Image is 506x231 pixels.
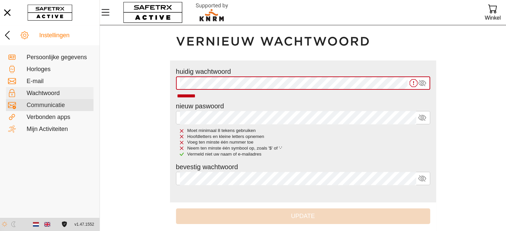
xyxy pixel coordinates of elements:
img: ModeLight.svg [2,221,7,227]
span: Neem ten minste één symbool op, zoals '$' of '-' [187,146,282,151]
span: Vermeld niet uw naam of e-mailadres [187,152,261,157]
span: Moet minimaal 8 tekens gebruiken [187,128,256,133]
img: RescueLogo.svg [188,2,236,23]
img: en.svg [44,221,50,227]
div: Verbonden apps [27,114,91,121]
span: Update [181,211,425,221]
div: Wachtwoord [27,90,91,97]
div: E-mail [27,78,91,85]
button: Update [176,208,430,224]
span: Hoofdletters en kleine letters opnemen [187,134,264,139]
span: v1.47.1552 [75,221,94,228]
img: ModeDark.svg [11,221,16,227]
div: Mijn Activiteiten [27,126,91,133]
a: Licentieovereenkomst [60,221,69,227]
span: Voeg ten minste één nummer toe [187,140,253,145]
label: huidig wachtwoord [176,68,231,75]
div: Instellingen [39,32,97,39]
div: Persoonlijke gegevens [27,54,91,61]
button: Menu [100,5,116,19]
button: English [42,219,53,230]
button: v1.47.1552 [71,219,98,230]
img: Devices.svg [8,65,16,73]
label: bevestig wachtwoord [176,163,238,171]
label: nieuw paswoord [176,102,224,110]
div: Horloges [27,66,91,73]
h1: Vernieuw wachtwoord [176,34,430,49]
div: Winkel [485,13,501,22]
img: nl.svg [33,221,39,227]
img: Activities.svg [8,125,16,133]
div: Communicatie [27,102,91,109]
button: Dutch [30,219,42,230]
